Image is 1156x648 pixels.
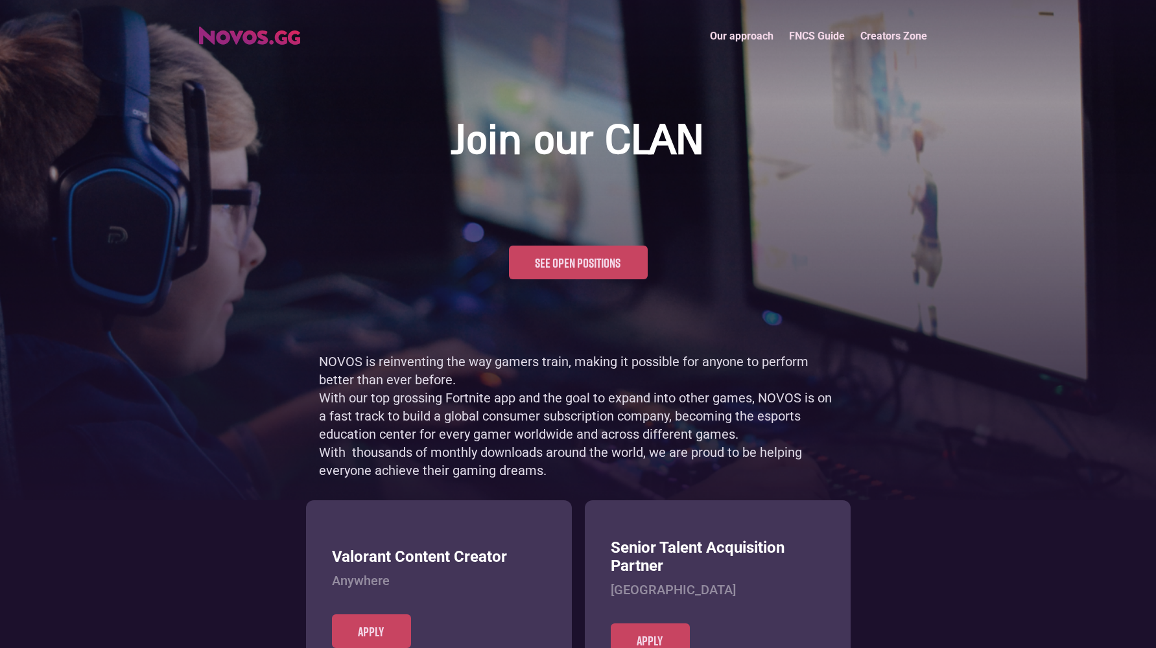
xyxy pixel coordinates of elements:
a: Apply [332,614,411,648]
a: FNCS Guide [781,22,853,50]
a: Senior Talent Acquisition Partner[GEOGRAPHIC_DATA] [611,538,825,624]
h3: Senior Talent Acquisition Partner [611,538,825,576]
h1: Join our CLAN [453,117,704,168]
h3: Valorant Content Creator [332,548,546,566]
p: NOVOS is reinventing the way gamers train, making it possible for anyone to perform better than e... [319,353,838,480]
a: Valorant Content CreatorAnywhere [332,548,546,614]
a: Our approach [702,22,781,50]
h4: [GEOGRAPHIC_DATA] [611,582,825,597]
a: See open positions [509,246,648,279]
a: Creators Zone [853,22,935,50]
h4: Anywhere [332,573,546,588]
